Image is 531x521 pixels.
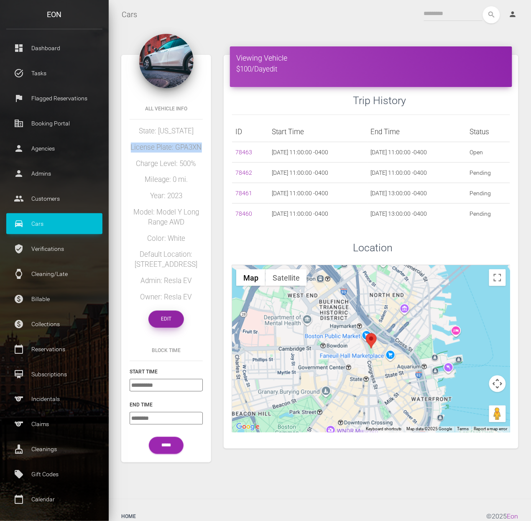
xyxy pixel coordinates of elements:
[489,406,506,422] button: Drag Pegman onto the map to open Street View
[368,204,466,224] td: [DATE] 13:00:00 -0400
[269,142,368,163] td: [DATE] 11:00:00 -0400
[6,439,102,460] a: cleaning_services Cleanings
[6,414,102,435] a: sports Claims
[368,142,466,163] td: [DATE] 11:00:00 -0400
[6,63,102,84] a: task_alt Tasks
[13,468,96,481] p: Gift Codes
[130,250,203,270] h5: Default Location: [STREET_ADDRESS]
[13,167,96,180] p: Admins
[130,292,203,302] h5: Owner: Resla EV
[235,169,252,176] a: 78462
[148,311,184,328] a: Edit
[6,389,102,410] a: sports Incidentals
[130,401,203,409] h6: End Time
[466,163,510,183] td: Pending
[6,489,102,510] a: calendar_today Calendar
[13,268,96,280] p: Cleaning/Late
[236,53,506,63] h4: Viewing Vehicle
[269,204,368,224] td: [DATE] 11:00:00 -0400
[130,347,203,354] h6: Block Time
[13,293,96,305] p: Billable
[368,183,466,204] td: [DATE] 13:00:00 -0400
[407,427,452,432] span: Map data ©2025 Google
[489,375,506,392] button: Map camera controls
[466,142,510,163] td: Open
[457,427,469,432] a: Terms (opens in new tab)
[6,188,102,209] a: people Customers
[353,240,510,255] h3: Location
[507,513,518,521] a: Eon
[269,183,368,204] td: [DATE] 11:00:00 -0400
[130,143,203,153] h5: License Plate: GPA3XN
[235,149,252,156] a: 78463
[130,191,203,201] h5: Year: 2023
[234,421,262,432] img: Google
[232,122,269,142] th: ID
[6,163,102,184] a: person Admins
[6,138,102,159] a: person Agencies
[13,343,96,355] p: Reservations
[13,393,96,406] p: Incidentals
[6,289,102,309] a: paid Billable
[130,126,203,136] h5: State: [US_STATE]
[6,88,102,109] a: flag Flagged Reservations
[130,175,203,185] h5: Mileage: 0 mi.
[489,269,506,286] button: Toggle fullscreen view
[474,427,508,432] a: Report a map error
[6,314,102,335] a: paid Collections
[13,142,96,155] p: Agencies
[13,117,96,130] p: Booking Portal
[6,364,102,385] a: card_membership Subscriptions
[235,210,252,217] a: 78460
[6,238,102,259] a: verified_user Verifications
[466,122,510,142] th: Status
[366,427,402,432] button: Keyboard shortcuts
[130,207,203,227] h5: Model: Model Y Long Range AWD
[269,122,368,142] th: Start Time
[130,105,203,112] h6: All Vehicle Info
[6,38,102,59] a: dashboard Dashboard
[13,92,96,105] p: Flagged Reservations
[236,64,506,74] h5: $100/Day
[509,10,517,18] i: person
[130,276,203,286] h5: Admin: Resla EV
[466,204,510,224] td: Pending
[235,190,252,197] a: 78461
[13,243,96,255] p: Verifications
[122,4,137,25] a: Cars
[236,269,265,286] button: Show street map
[265,269,307,286] button: Show satellite imagery
[13,42,96,54] p: Dashboard
[466,183,510,204] td: Pending
[13,318,96,330] p: Collections
[368,122,466,142] th: End Time
[13,67,96,79] p: Tasks
[13,443,96,456] p: Cleanings
[6,113,102,134] a: corporate_fare Booking Portal
[13,368,96,381] p: Subscriptions
[13,192,96,205] p: Customers
[6,263,102,284] a: watch Cleaning/Late
[6,339,102,360] a: calendar_today Reservations
[6,213,102,234] a: drive_eta Cars
[234,421,262,432] a: Open this area in Google Maps (opens a new window)
[13,493,96,506] p: Calendar
[6,464,102,485] a: local_offer Gift Codes
[130,368,203,375] h6: Start Time
[266,65,277,73] a: edit
[353,93,510,108] h3: Trip History
[269,163,368,183] td: [DATE] 11:00:00 -0400
[13,418,96,431] p: Claims
[483,6,500,23] button: search
[130,234,203,244] h5: Color: White
[368,163,466,183] td: [DATE] 11:00:00 -0400
[139,34,194,88] img: 168.jpg
[13,217,96,230] p: Cars
[130,159,203,169] h5: Charge Level: 500%
[503,6,525,23] a: person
